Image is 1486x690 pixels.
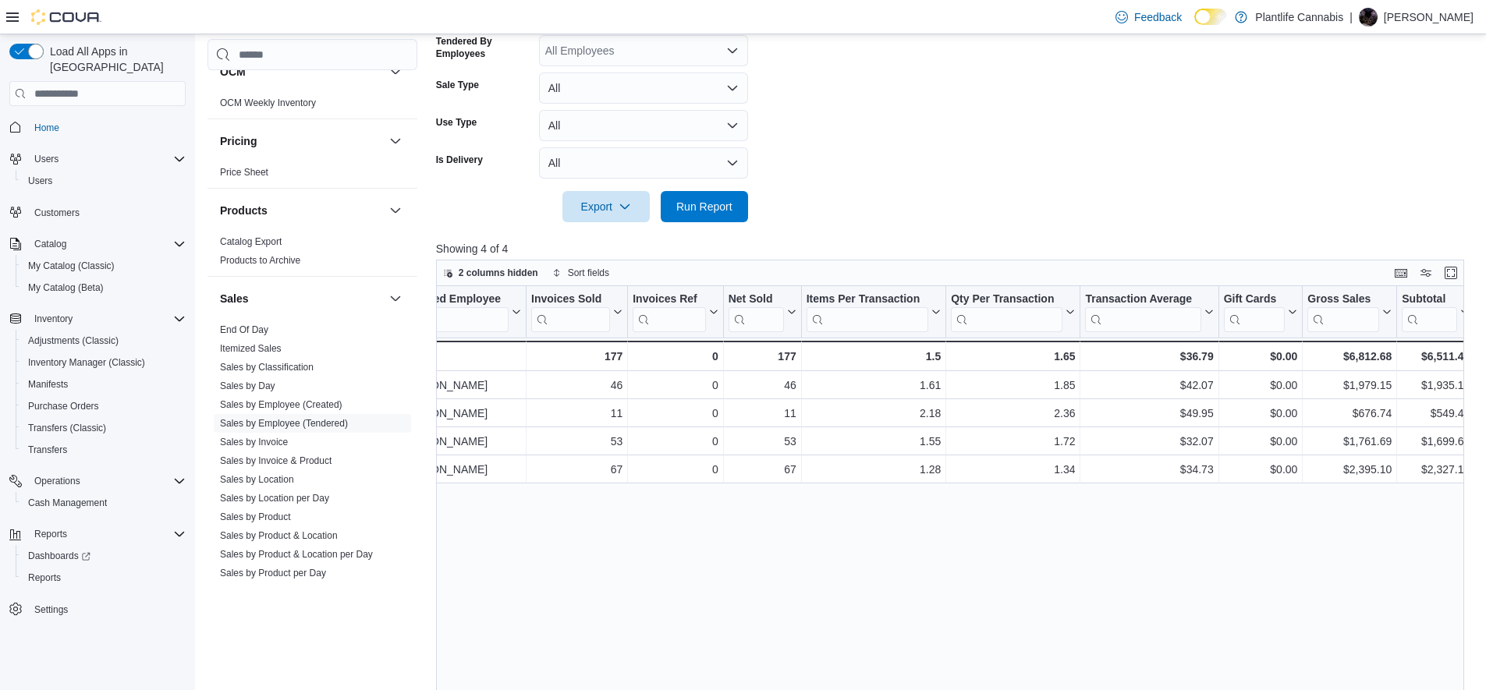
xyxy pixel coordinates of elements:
a: Purchase Orders [22,397,105,416]
div: 0 [633,347,718,366]
div: Sales [207,320,417,589]
div: Gross Sales [1307,292,1379,332]
input: Dark Mode [1194,9,1227,25]
div: 1.55 [807,432,942,451]
button: All [539,110,748,141]
div: $676.74 [1307,404,1392,423]
span: Itemized Sales [220,342,282,355]
div: Products [207,232,417,276]
button: Gift Cards [1223,292,1297,332]
h3: Sales [220,291,249,306]
a: Dashboards [22,547,97,565]
div: Qty Per Transaction [951,292,1062,307]
div: $2,395.10 [1307,460,1392,479]
button: Operations [28,472,87,490]
div: 1.28 [807,460,942,479]
span: Sales by Classification [220,361,314,373]
a: OCM Weekly Inventory [220,97,316,108]
button: Export [562,191,650,222]
a: Transfers (Classic) [22,419,112,437]
div: Qty Per Transaction [951,292,1062,332]
div: $36.79 [1085,347,1213,366]
a: Home [28,119,66,137]
div: $0.00 [1223,432,1297,451]
a: My Catalog (Classic) [22,257,121,275]
h3: Products [220,203,268,218]
a: Sales by Product [220,511,291,522]
button: Invoices Sold [531,292,622,332]
div: 177 [531,347,622,366]
a: Sales by Classification [220,362,314,373]
div: [PERSON_NAME] [398,432,521,451]
div: 67 [531,460,622,479]
button: Gross Sales [1307,292,1392,332]
span: Inventory [28,310,186,328]
span: Sales by Product & Location per Day [220,548,373,561]
a: Sales by Day [220,380,275,391]
span: Sales by Employee (Created) [220,398,342,411]
a: Adjustments (Classic) [22,331,125,350]
span: Inventory Manager (Classic) [28,356,145,369]
span: Users [28,150,186,168]
div: $32.07 [1085,432,1213,451]
button: All [539,73,748,104]
button: Users [28,150,65,168]
button: Products [386,201,405,220]
a: Users [22,172,59,190]
div: $1,699.69 [1402,432,1470,451]
div: 0 [633,460,718,479]
div: $1,935.15 [1402,376,1470,395]
span: Adjustments (Classic) [22,331,186,350]
p: | [1349,8,1353,27]
button: My Catalog (Beta) [16,277,192,299]
a: Customers [28,203,86,222]
div: 1.34 [951,460,1075,479]
span: Price Sheet [220,166,268,179]
label: Is Delivery [436,154,483,166]
div: 11 [531,404,622,423]
div: Invoices Ref [633,292,705,307]
button: Home [3,115,192,138]
span: Transfers [22,441,186,459]
span: Transfers [28,444,67,456]
div: Totals [397,347,521,366]
span: Sales by Employee (Tendered) [220,417,348,430]
button: Pricing [386,132,405,150]
span: Products to Archive [220,254,300,267]
span: Sales by Location per Day [220,492,329,504]
div: 53 [729,432,796,451]
p: [PERSON_NAME] [1384,8,1474,27]
button: Transaction Average [1085,292,1213,332]
span: Purchase Orders [22,397,186,416]
a: Inventory Manager (Classic) [22,353,151,372]
div: Tendered Employee [398,292,509,332]
span: Sort fields [568,267,609,279]
span: End Of Day [220,324,268,336]
span: Home [28,117,186,136]
button: Display options [1417,264,1435,282]
a: Itemized Sales [220,343,282,354]
button: Catalog [3,233,192,255]
span: Export [572,191,640,222]
span: Reports [34,528,67,540]
div: 0 [633,404,718,423]
a: Cash Management [22,494,113,512]
button: Catalog [28,235,73,253]
span: Settings [28,600,186,619]
button: Products [220,203,383,218]
button: Invoices Ref [633,292,718,332]
div: 53 [531,432,622,451]
button: Tendered Employee [398,292,521,332]
span: Cash Management [28,497,107,509]
button: Adjustments (Classic) [16,330,192,352]
div: Transaction Average [1085,292,1201,332]
a: Sales by Invoice & Product [220,455,332,466]
span: Reports [28,525,186,543]
span: Manifests [22,375,186,394]
button: Sales [220,291,383,306]
span: Customers [28,203,186,222]
span: Reports [22,568,186,587]
button: Open list of options [726,44,739,57]
span: Transfers (Classic) [28,422,106,434]
button: 2 columns hidden [437,264,544,282]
